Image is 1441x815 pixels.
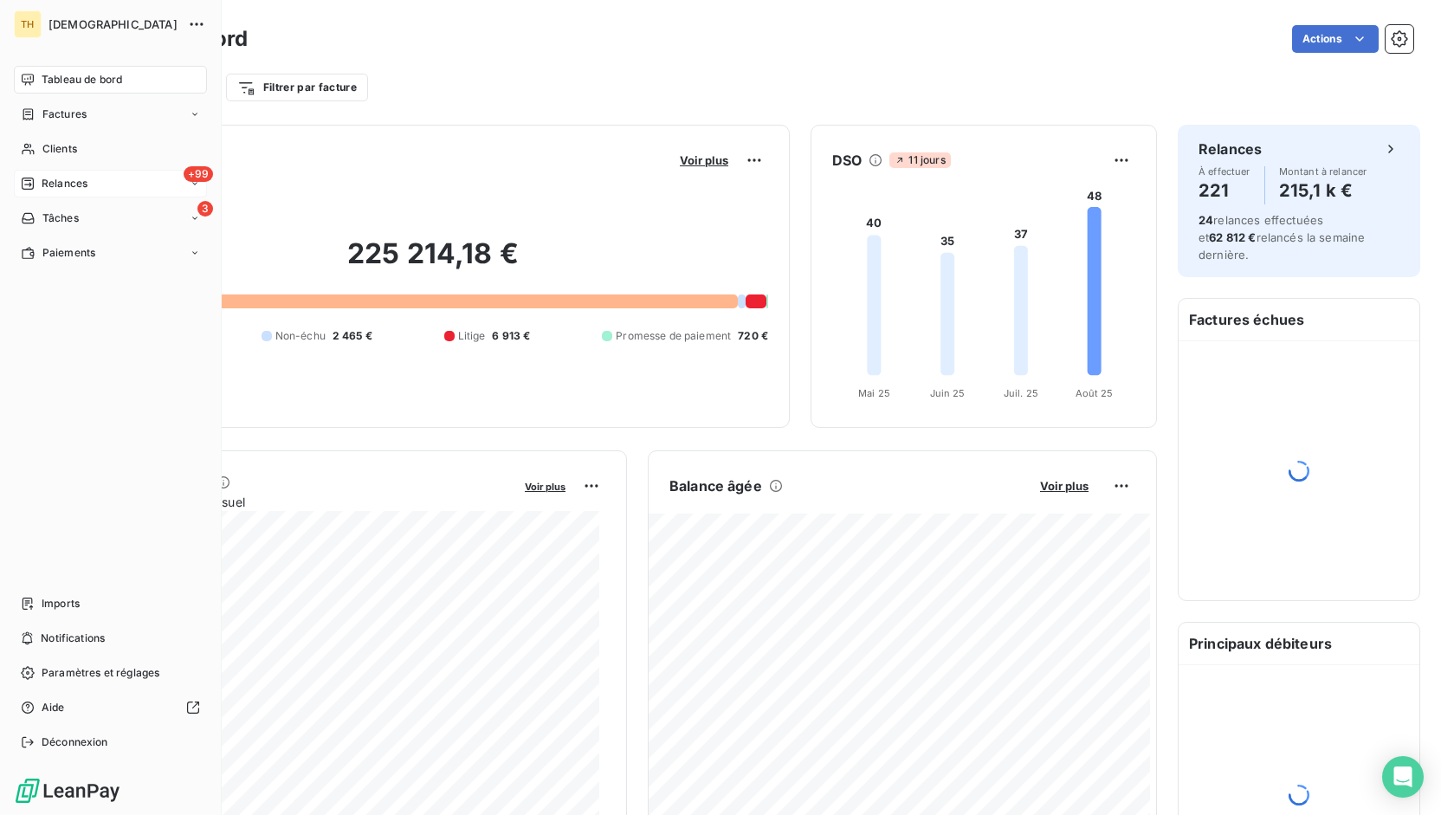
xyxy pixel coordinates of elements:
[492,328,530,344] span: 6 913 €
[14,170,207,197] a: +99Relances
[1199,166,1250,177] span: À effectuer
[184,166,213,182] span: +99
[14,204,207,232] a: 3Tâches
[14,694,207,721] a: Aide
[14,239,207,267] a: Paiements
[1279,166,1367,177] span: Montant à relancer
[42,107,87,122] span: Factures
[42,700,65,715] span: Aide
[14,100,207,128] a: Factures
[42,176,87,191] span: Relances
[98,236,768,288] h2: 225 214,18 €
[525,481,565,493] span: Voir plus
[1199,213,1213,227] span: 24
[42,72,122,87] span: Tableau de bord
[14,590,207,618] a: Imports
[675,152,733,168] button: Voir plus
[14,777,121,805] img: Logo LeanPay
[1199,213,1365,262] span: relances effectuées et relancés la semaine dernière.
[889,152,950,168] span: 11 jours
[1035,478,1094,494] button: Voir plus
[669,475,762,496] h6: Balance âgée
[458,328,486,344] span: Litige
[1040,479,1089,493] span: Voir plus
[42,210,79,226] span: Tâches
[1076,387,1114,399] tspan: Août 25
[1179,623,1419,664] h6: Principaux débiteurs
[1199,177,1250,204] h4: 221
[14,659,207,687] a: Paramètres et réglages
[42,665,159,681] span: Paramètres et réglages
[1004,387,1038,399] tspan: Juil. 25
[275,328,326,344] span: Non-échu
[14,66,207,94] a: Tableau de bord
[42,245,95,261] span: Paiements
[14,10,42,38] div: TH
[680,153,728,167] span: Voir plus
[1292,25,1379,53] button: Actions
[42,141,77,157] span: Clients
[832,150,862,171] h6: DSO
[930,387,966,399] tspan: Juin 25
[1199,139,1262,159] h6: Relances
[42,596,80,611] span: Imports
[333,328,372,344] span: 2 465 €
[197,201,213,217] span: 3
[48,17,178,31] span: [DEMOGRAPHIC_DATA]
[226,74,368,101] button: Filtrer par facture
[1209,230,1256,244] span: 62 812 €
[1279,177,1367,204] h4: 215,1 k €
[520,478,571,494] button: Voir plus
[1382,756,1424,798] div: Open Intercom Messenger
[738,328,768,344] span: 720 €
[98,493,513,511] span: Chiffre d'affaires mensuel
[858,387,890,399] tspan: Mai 25
[1179,299,1419,340] h6: Factures échues
[42,734,108,750] span: Déconnexion
[14,135,207,163] a: Clients
[41,631,105,646] span: Notifications
[616,328,731,344] span: Promesse de paiement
